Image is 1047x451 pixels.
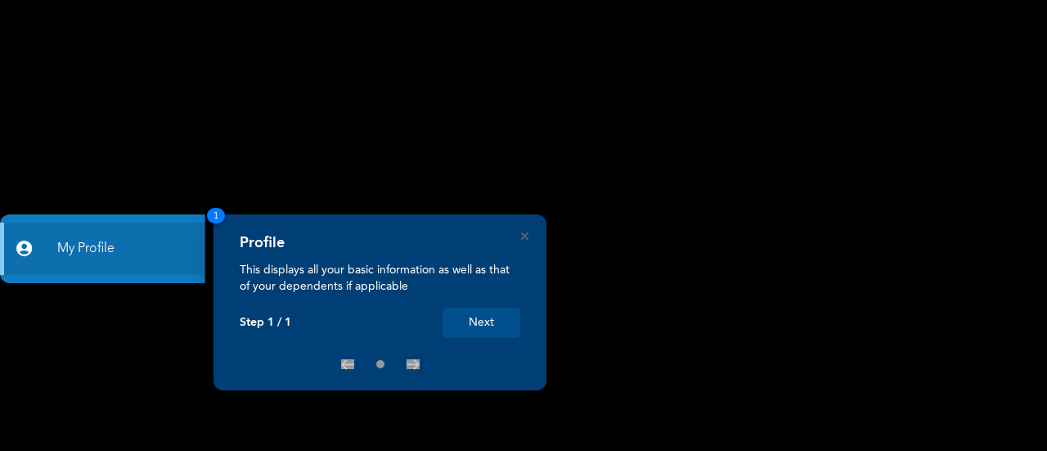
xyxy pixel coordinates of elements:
span: 1 [207,208,225,223]
p: Step 1 / 1 [240,316,291,330]
button: Next [443,308,520,338]
p: This displays all your basic information as well as that of your dependents if applicable [240,262,520,295]
button: Close [521,232,528,240]
h4: Profile [240,234,285,252]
